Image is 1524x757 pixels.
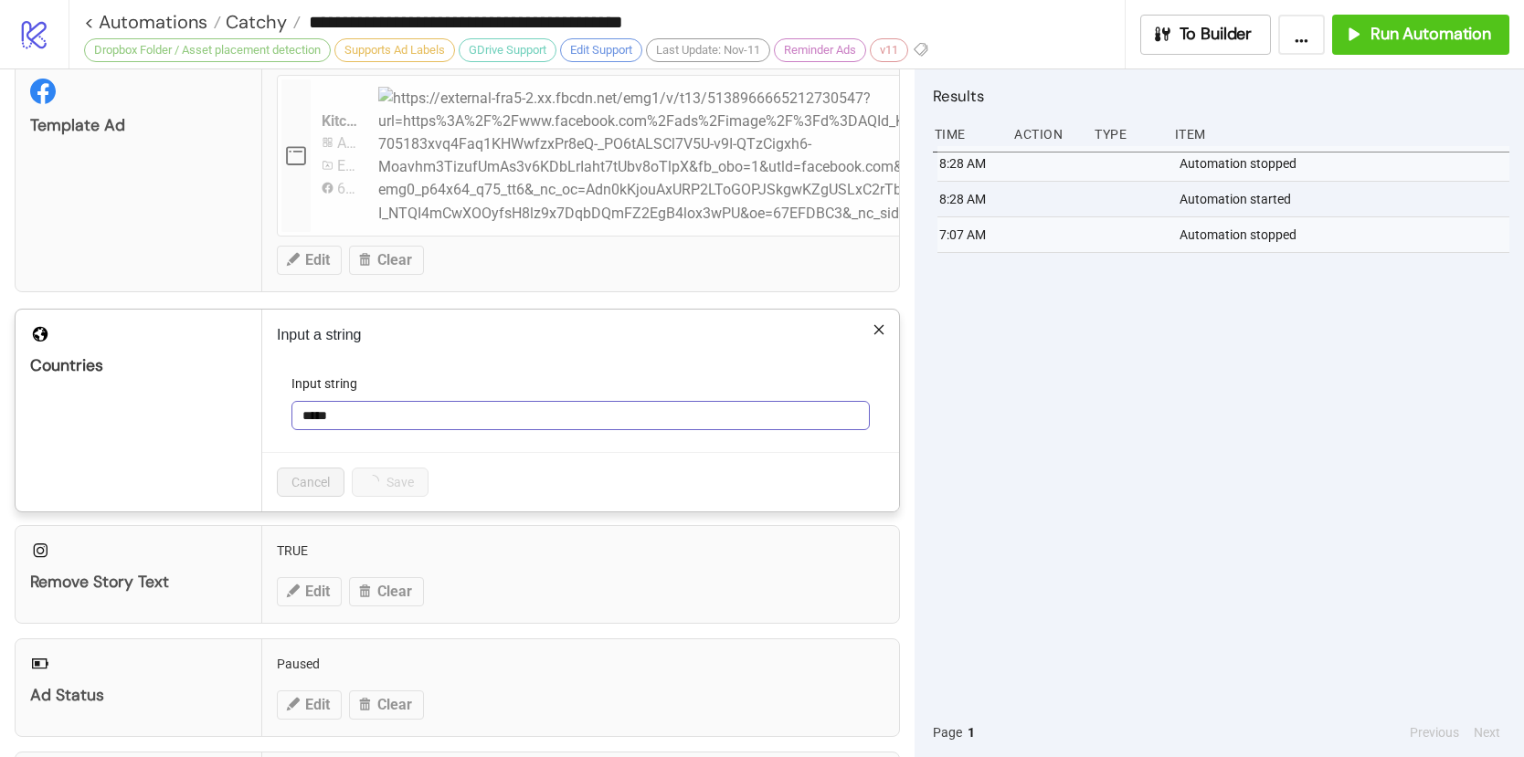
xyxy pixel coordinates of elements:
span: Run Automation [1371,24,1491,45]
div: Automation stopped [1178,146,1514,181]
button: To Builder [1140,15,1272,55]
p: Input a string [277,324,884,346]
div: Reminder Ads [774,38,866,62]
button: ... [1278,15,1325,55]
input: Input string [291,401,870,430]
button: Run Automation [1332,15,1509,55]
div: Action [1012,117,1080,152]
button: Previous [1404,722,1465,742]
div: Automation started [1178,182,1514,216]
button: Cancel [277,468,344,497]
div: 8:28 AM [937,146,1005,181]
div: GDrive Support [459,38,556,62]
span: Page [933,722,962,742]
div: Last Update: Nov-11 [646,38,770,62]
div: Item [1173,117,1509,152]
button: Next [1468,722,1506,742]
a: Catchy [221,13,301,31]
span: close [873,323,885,336]
a: < Automations [84,13,221,31]
span: To Builder [1180,24,1253,45]
h2: Results [933,84,1509,108]
div: Time [933,117,1000,152]
div: Supports Ad Labels [334,38,455,62]
label: Input string [291,373,369,394]
button: Save [352,468,429,497]
div: v11 [870,38,908,62]
div: Type [1093,117,1160,152]
div: 7:07 AM [937,217,1005,252]
span: Catchy [221,10,287,34]
div: Edit Support [560,38,642,62]
div: Countries [30,355,247,376]
div: Dropbox Folder / Asset placement detection [84,38,331,62]
div: Automation stopped [1178,217,1514,252]
div: 8:28 AM [937,182,1005,216]
button: 1 [962,722,980,742]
